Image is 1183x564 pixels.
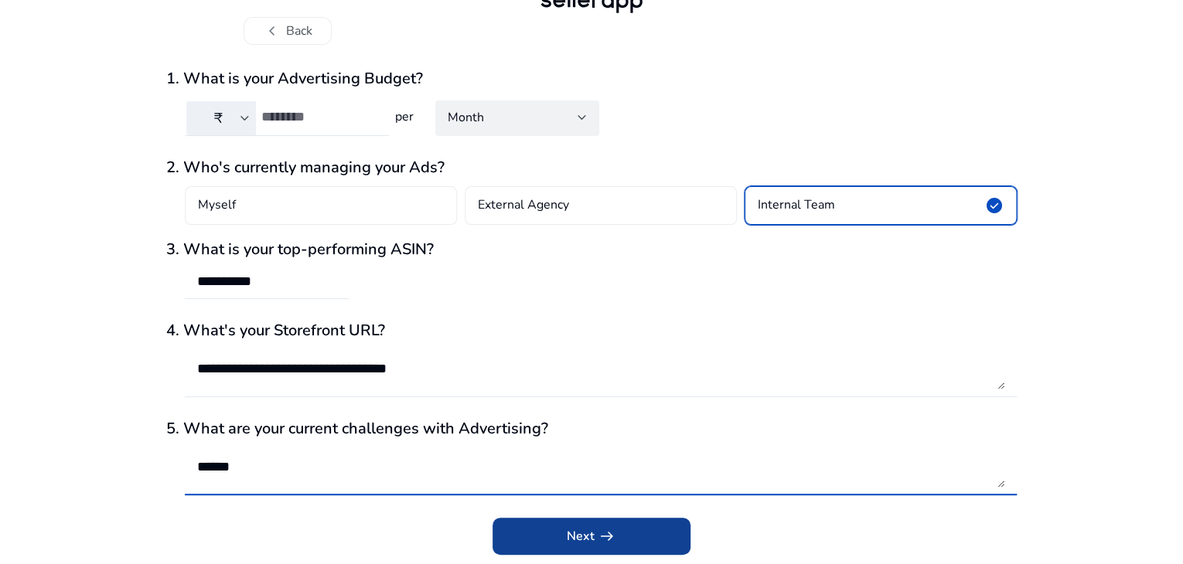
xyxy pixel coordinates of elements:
[166,420,1017,438] h3: 5. What are your current challenges with Advertising?
[166,240,1017,259] h3: 3. What is your top-performing ASIN?
[166,70,1017,88] h3: 1. What is your Advertising Budget?
[166,158,1017,177] h3: 2. Who's currently managing your Ads?
[263,22,281,40] span: chevron_left
[598,527,616,545] span: arrow_right_alt
[244,17,332,45] button: chevron_leftBack
[166,321,1017,340] h3: 4. What's your Storefront URL?
[758,196,835,215] h4: Internal Team
[214,109,223,127] span: ₹
[389,110,417,124] h4: per
[567,527,616,545] span: Next
[985,196,1004,215] span: check_circle
[448,109,484,126] span: Month
[493,518,690,555] button: Nextarrow_right_alt
[198,196,236,215] h4: Myself
[478,196,569,215] h4: External Agency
